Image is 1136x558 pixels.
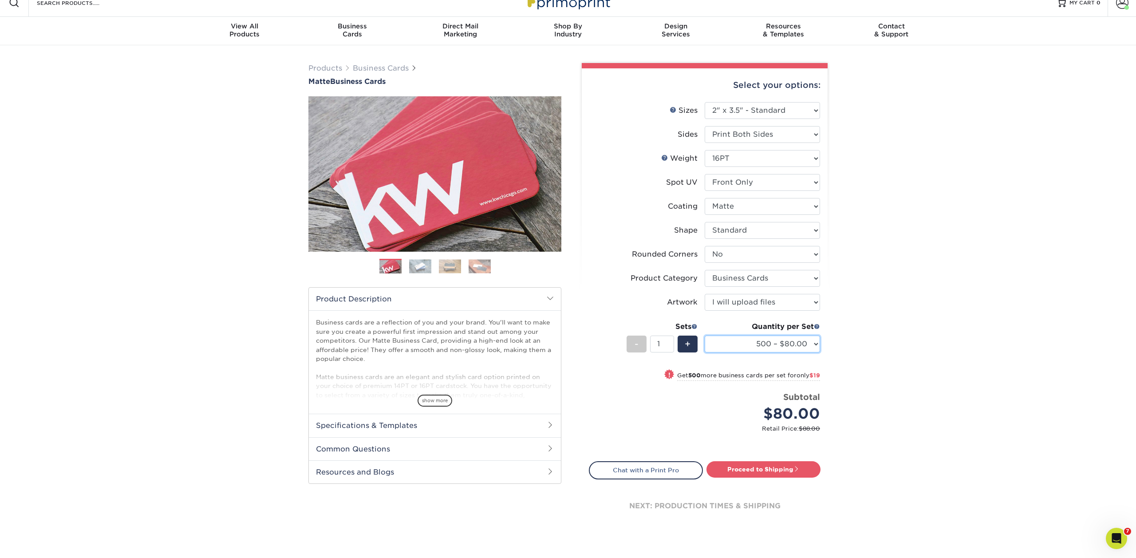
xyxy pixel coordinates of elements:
[668,370,671,380] span: !
[406,17,514,45] a: Direct MailMarketing
[666,177,698,188] div: Spot UV
[308,77,330,86] span: Matte
[514,22,622,30] span: Shop By
[514,22,622,38] div: Industry
[711,403,820,424] div: $80.00
[837,17,945,45] a: Contact& Support
[309,288,561,310] h2: Product Description
[299,17,406,45] a: BusinessCards
[668,201,698,212] div: Coating
[589,68,820,102] div: Select your options:
[632,249,698,260] div: Rounded Corners
[308,64,342,72] a: Products
[308,77,561,86] h1: Business Cards
[678,129,698,140] div: Sides
[809,372,820,379] span: $19
[837,22,945,30] span: Contact
[622,17,730,45] a: DesignServices
[299,22,406,30] span: Business
[667,297,698,308] div: Artwork
[514,17,622,45] a: Shop ByIndustry
[635,337,639,351] span: -
[406,22,514,38] div: Marketing
[685,337,690,351] span: +
[409,259,431,273] img: Business Cards 02
[797,372,820,379] span: only
[308,77,561,86] a: MatteBusiness Cards
[688,372,701,379] strong: 500
[308,47,561,301] img: Matte 01
[730,17,837,45] a: Resources& Templates
[316,318,554,444] p: Business cards are a reflection of you and your brand. You'll want to make sure you create a powe...
[631,273,698,284] div: Product Category
[191,22,299,30] span: View All
[661,153,698,164] div: Weight
[674,225,698,236] div: Shape
[730,22,837,38] div: & Templates
[705,321,820,332] div: Quantity per Set
[783,392,820,402] strong: Subtotal
[406,22,514,30] span: Direct Mail
[670,105,698,116] div: Sizes
[469,259,491,273] img: Business Cards 04
[191,17,299,45] a: View AllProducts
[439,259,461,273] img: Business Cards 03
[309,437,561,460] h2: Common Questions
[191,22,299,38] div: Products
[677,372,820,381] small: Get more business cards per set for
[627,321,698,332] div: Sets
[589,461,703,479] a: Chat with a Print Pro
[837,22,945,38] div: & Support
[1106,528,1127,549] iframe: Intercom live chat
[418,395,452,407] span: show more
[379,256,402,278] img: Business Cards 01
[309,414,561,437] h2: Specifications & Templates
[589,479,820,533] div: next: production times & shipping
[309,460,561,483] h2: Resources and Blogs
[299,22,406,38] div: Cards
[706,461,820,477] a: Proceed to Shipping
[622,22,730,30] span: Design
[1124,528,1131,535] span: 7
[353,64,409,72] a: Business Cards
[799,425,820,432] span: $88.00
[730,22,837,30] span: Resources
[622,22,730,38] div: Services
[596,424,820,433] small: Retail Price:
